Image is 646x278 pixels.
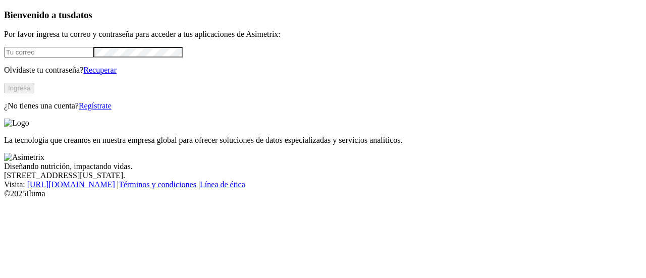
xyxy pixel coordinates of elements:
[4,47,93,58] input: Tu correo
[79,101,112,110] a: Regístrate
[119,180,196,189] a: Términos y condiciones
[4,153,44,162] img: Asimetrix
[4,83,34,93] button: Ingresa
[27,180,115,189] a: [URL][DOMAIN_NAME]
[4,180,642,189] div: Visita : | |
[4,189,642,198] div: © 2025 Iluma
[4,136,642,145] p: La tecnología que creamos en nuestra empresa global para ofrecer soluciones de datos especializad...
[4,171,642,180] div: [STREET_ADDRESS][US_STATE].
[4,119,29,128] img: Logo
[83,66,117,74] a: Recuperar
[4,162,642,171] div: Diseñando nutrición, impactando vidas.
[71,10,92,20] span: datos
[200,180,245,189] a: Línea de ética
[4,10,642,21] h3: Bienvenido a tus
[4,66,642,75] p: Olvidaste tu contraseña?
[4,30,642,39] p: Por favor ingresa tu correo y contraseña para acceder a tus aplicaciones de Asimetrix:
[4,101,642,110] p: ¿No tienes una cuenta?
